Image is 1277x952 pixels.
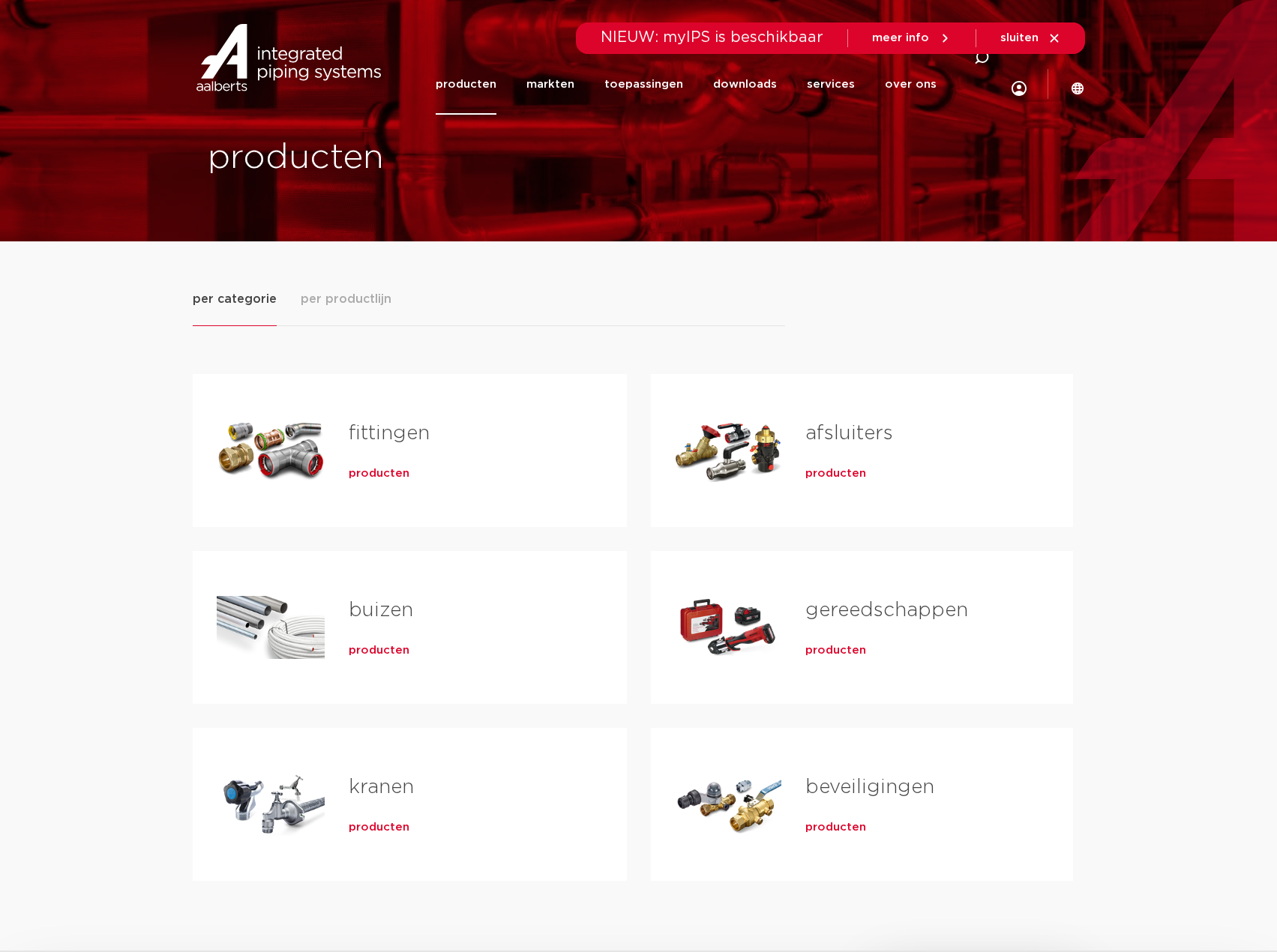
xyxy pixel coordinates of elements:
a: sluiten [1000,31,1061,45]
a: gereedschappen [805,600,968,620]
a: producten [349,643,409,658]
a: services [807,54,855,115]
span: per productlijn [301,290,391,308]
a: afsluiters [805,424,893,443]
div: my IPS [1012,49,1027,119]
a: producten [349,466,409,481]
a: producten [805,820,866,835]
h1: producten [208,134,631,182]
a: producten [436,54,496,115]
a: kranen [349,777,414,797]
span: meer info [872,32,929,43]
a: over ons [885,54,937,115]
nav: Menu [436,54,937,115]
a: toepassingen [604,54,683,115]
a: producten [349,820,409,835]
a: meer info [872,31,952,45]
a: producten [805,643,866,658]
a: fittingen [349,424,430,443]
span: sluiten [1000,32,1039,43]
a: producten [805,466,866,481]
a: beveiligingen [805,777,934,797]
span: NIEUW: myIPS is beschikbaar [601,30,823,45]
span: per categorie [193,290,277,308]
a: buizen [349,600,413,620]
a: downloads [713,54,777,115]
div: Tabs. Open items met enter of spatie, sluit af met escape en navigeer met de pijltoetsen. [193,289,1085,905]
a: markten [526,54,574,115]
